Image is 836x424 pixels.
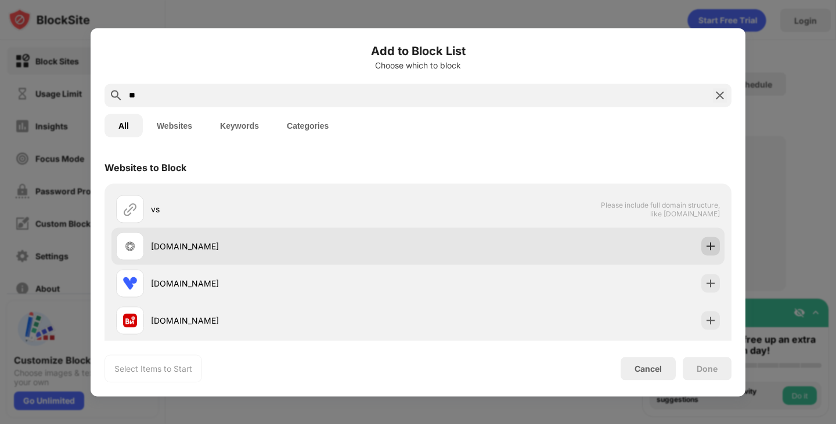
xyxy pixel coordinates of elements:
[206,114,273,137] button: Keywords
[123,202,137,216] img: url.svg
[123,313,137,327] img: favicons
[105,42,732,59] h6: Add to Block List
[713,88,727,102] img: search-close
[600,200,720,218] span: Please include full domain structure, like [DOMAIN_NAME]
[114,363,192,374] div: Select Items to Start
[143,114,206,137] button: Websites
[109,88,123,102] img: search.svg
[105,161,186,173] div: Websites to Block
[123,239,137,253] img: favicons
[151,277,418,289] div: [DOMAIN_NAME]
[151,240,418,252] div: [DOMAIN_NAME]
[105,60,732,70] div: Choose which to block
[635,364,662,374] div: Cancel
[151,203,418,215] div: vs
[123,276,137,290] img: favicons
[697,364,718,373] div: Done
[105,114,143,137] button: All
[273,114,343,137] button: Categories
[151,314,418,327] div: [DOMAIN_NAME]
